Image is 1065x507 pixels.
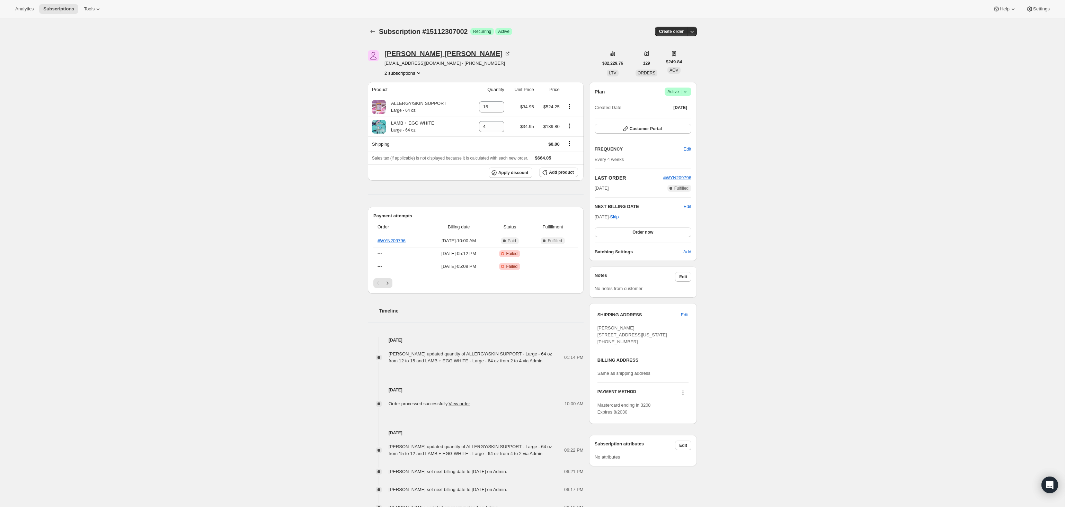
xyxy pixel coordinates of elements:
div: Open Intercom Messenger [1041,477,1058,493]
div: [PERSON_NAME] [PERSON_NAME] [384,50,511,57]
span: $32,229.76 [602,61,623,66]
a: View order [449,401,470,406]
a: #WYN209796 [378,238,406,243]
th: Quantity [469,82,506,97]
button: Add [679,246,695,257]
nav: Pagination [373,278,578,288]
span: Edit [681,311,689,318]
button: Edit [684,203,691,210]
button: Create order [655,27,688,36]
h3: PAYMENT METHOD [597,389,636,398]
div: LAMB + EGG WHITE [386,120,434,134]
span: Active [498,29,509,34]
span: Apply discount [498,170,529,175]
span: Subscriptions [43,6,74,12]
span: Edit [684,146,691,153]
button: Analytics [11,4,38,14]
button: Edit [675,441,691,450]
span: --- [378,251,382,256]
button: Subscriptions [368,27,378,36]
span: $0.00 [548,142,560,147]
h4: [DATE] [368,337,584,344]
th: Order [373,219,428,235]
span: Every 4 weeks [595,157,624,162]
span: Order processed successfully. [389,401,470,406]
button: Skip [606,211,623,223]
button: Subscriptions [39,4,78,14]
button: Customer Portal [595,124,691,134]
button: Shipping actions [564,139,575,147]
img: product img [372,120,386,134]
span: Status [492,224,528,230]
h2: NEXT BILLING DATE [595,203,684,210]
div: ALLERGY/SKIN SUPPORT [386,100,446,114]
button: Edit [675,272,691,282]
span: $664.05 [535,155,551,161]
h2: LAST ORDER [595,174,663,181]
span: [DATE] · 05:12 PM [430,250,488,257]
span: Order now [632,229,653,235]
button: #WYN209796 [663,174,691,181]
span: $249.84 [666,58,682,65]
span: Edit [679,274,687,280]
span: Created Date [595,104,621,111]
small: Large - 64 oz [391,108,416,113]
h3: Notes [595,272,675,282]
span: AOV [669,68,678,73]
a: #WYN209796 [663,175,691,180]
span: 129 [643,61,650,66]
span: 10:00 AM [565,400,584,407]
span: $139.80 [543,124,560,129]
span: Create order [659,29,684,34]
h3: SHIPPING ADDRESS [597,311,681,318]
span: [DATE] [673,105,687,110]
h3: Subscription attributes [595,441,675,450]
span: Help [1000,6,1009,12]
th: Price [536,82,562,97]
span: 06:17 PM [564,486,584,493]
span: LTV [609,71,616,75]
span: Fulfilled [674,185,689,191]
h4: [DATE] [368,429,584,436]
button: Settings [1022,4,1054,14]
button: [DATE] [669,103,691,112]
h3: BILLING ADDRESS [597,357,689,364]
h2: Payment attempts [373,212,578,219]
span: Tools [84,6,95,12]
span: Add product [549,170,574,175]
span: $34.95 [520,124,534,129]
button: Product actions [384,70,422,76]
h6: Batching Settings [595,248,683,255]
span: Sales tax (if applicable) is not displayed because it is calculated with each new order. [372,156,528,161]
span: Mastercard ending in 3208 Expires 8/2030 [597,402,651,415]
span: Active [667,88,689,95]
small: Large - 64 oz [391,128,416,133]
button: $32,229.76 [598,58,627,68]
span: [DATE] [595,185,609,192]
span: 01:14 PM [564,354,584,361]
button: Apply discount [489,168,533,178]
span: No notes from customer [595,286,643,291]
button: Add product [539,168,578,177]
span: [DATE] · 10:00 AM [430,237,488,244]
span: [DATE] · 05:08 PM [430,263,488,270]
span: --- [378,264,382,269]
span: Billing date [430,224,488,230]
span: [PERSON_NAME] updated quantity of ALLERGY/SKIN SUPPORT - Large - 64 oz from 15 to 12 and LAMB + E... [389,444,552,456]
span: | [681,89,682,94]
span: Add [683,248,691,255]
button: Edit [680,144,695,155]
span: [PERSON_NAME] [STREET_ADDRESS][US_STATE] [PHONE_NUMBER] [597,325,667,344]
span: 06:22 PM [564,447,584,454]
span: No attributes [595,454,620,460]
span: Recurring [473,29,491,34]
span: ORDERS [638,71,655,75]
span: $524.25 [543,104,560,109]
span: Settings [1033,6,1050,12]
button: Help [989,4,1020,14]
button: Product actions [564,122,575,130]
span: Edit [679,443,687,448]
button: 129 [639,58,654,68]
